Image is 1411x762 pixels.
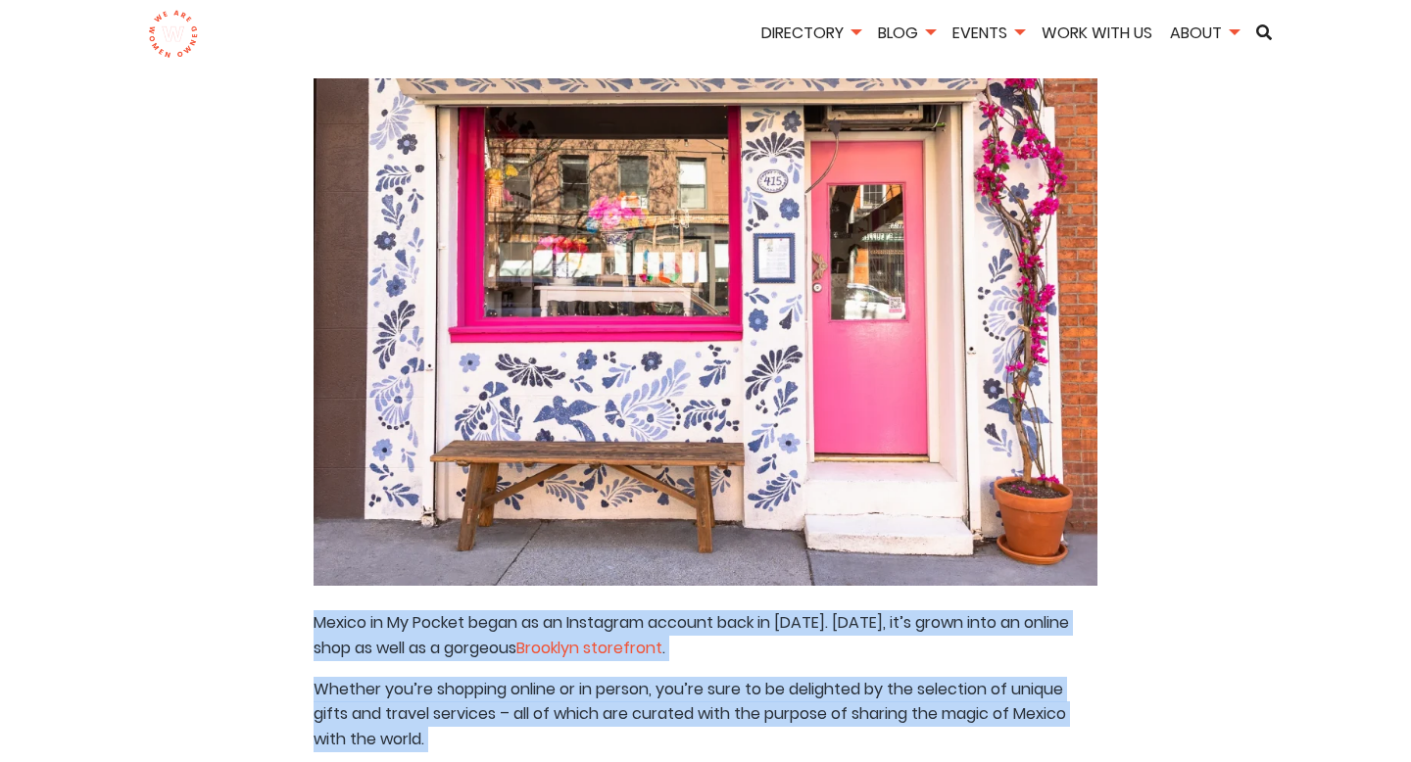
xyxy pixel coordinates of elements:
img: logo [148,10,198,59]
li: About [1163,21,1245,49]
a: Directory [754,22,867,44]
li: Blog [871,21,942,49]
a: Brooklyn storefront [516,637,662,659]
a: Blog [871,22,942,44]
li: Directory [754,21,867,49]
li: Events [946,21,1031,49]
a: About [1163,22,1245,44]
a: Work With Us [1035,22,1159,44]
p: Mexico in My Pocket began as an Instagram account back in [DATE]. [DATE], it’s grown into an onli... [314,610,1097,660]
a: Search [1249,24,1279,40]
a: Events [946,22,1031,44]
p: Whether you’re shopping online or in person, you’re sure to be delighted by the selection of uniq... [314,677,1097,752]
